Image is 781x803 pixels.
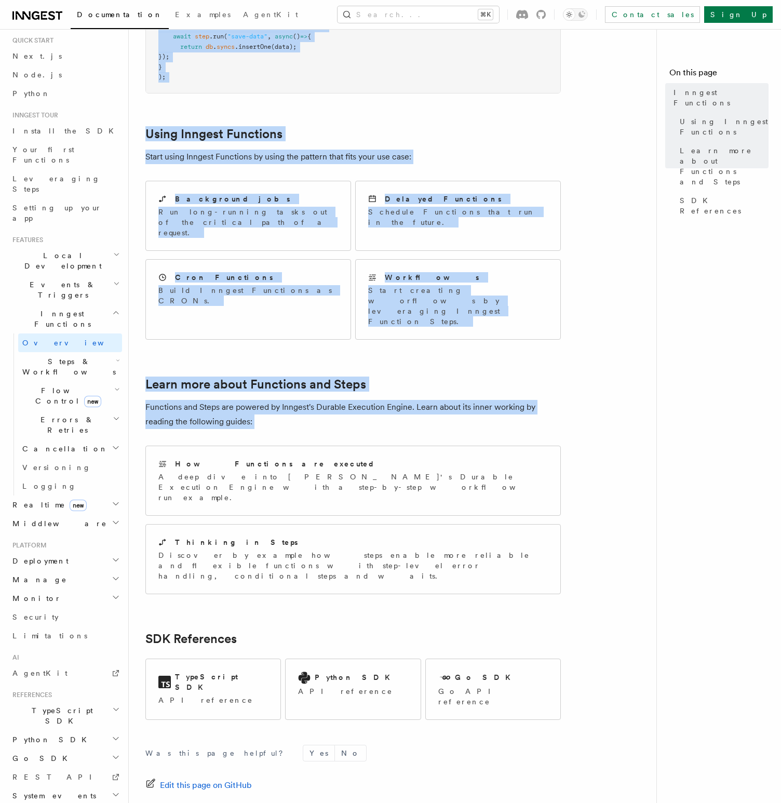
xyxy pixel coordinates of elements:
[355,181,561,251] a: Delayed FunctionsSchedule Functions that run in the future.
[8,768,122,786] a: REST API
[209,33,224,40] span: .run
[175,672,268,692] h2: TypeScript SDK
[18,458,122,477] a: Versioning
[158,285,338,306] p: Build Inngest Functions as CRONs.
[180,43,202,50] span: return
[235,43,271,50] span: .insertOne
[8,275,122,304] button: Events & Triggers
[145,446,561,516] a: How Functions are executedA deep dive into [PERSON_NAME]'s Durable Execution Engine with a step-b...
[195,33,209,40] span: step
[158,472,548,503] p: A deep dive into [PERSON_NAME]'s Durable Execution Engine with a step-by-step workflow run example.
[77,10,163,19] span: Documentation
[8,518,107,529] span: Middleware
[12,613,59,621] span: Security
[12,669,68,677] span: AgentKit
[8,36,53,45] span: Quick start
[8,701,122,730] button: TypeScript SDK
[18,414,113,435] span: Errors & Retries
[425,659,561,720] a: Go SDKGo API reference
[8,65,122,84] a: Node.js
[175,537,298,547] h2: Thinking in Steps
[385,272,479,283] h2: Workflows
[175,459,375,469] h2: How Functions are executed
[704,6,773,23] a: Sign Up
[8,589,122,608] button: Monitor
[676,141,769,191] a: Learn more about Functions and Steps
[12,204,102,222] span: Setting up your app
[175,194,290,204] h2: Background jobs
[8,705,112,726] span: TypeScript SDK
[335,745,366,761] button: No
[12,89,50,98] span: Python
[300,33,307,40] span: =>
[8,593,61,604] span: Monitor
[145,150,561,164] p: Start using Inngest Functions by using the pattern that fits your use case:
[18,439,122,458] button: Cancellation
[8,496,122,514] button: Realtimenew
[338,6,499,23] button: Search...⌘K
[70,500,87,511] span: new
[8,500,87,510] span: Realtime
[145,632,237,646] a: SDK References
[12,175,100,193] span: Leveraging Steps
[8,309,112,329] span: Inngest Functions
[8,111,58,119] span: Inngest tour
[145,181,351,251] a: Background jobsRun long-running tasks out of the critical path of a request.
[674,87,769,108] span: Inngest Functions
[8,730,122,749] button: Python SDK
[676,112,769,141] a: Using Inngest Functions
[12,71,62,79] span: Node.js
[18,385,114,406] span: Flow Control
[680,195,769,216] span: SDK References
[298,686,396,697] p: API reference
[8,552,122,570] button: Deployment
[8,279,113,300] span: Events & Triggers
[173,33,191,40] span: await
[368,207,548,227] p: Schedule Functions that run in the future.
[18,410,122,439] button: Errors & Retries
[676,191,769,220] a: SDK References
[271,43,297,50] span: (data);
[8,304,122,333] button: Inngest Functions
[12,632,87,640] span: Limitations
[8,608,122,626] a: Security
[237,3,304,28] a: AgentKit
[145,127,282,141] a: Using Inngest Functions
[158,53,169,60] span: });
[8,198,122,227] a: Setting up your app
[355,259,561,340] a: WorkflowsStart creating worflows by leveraging Inngest Function Steps.
[8,169,122,198] a: Leveraging Steps
[84,396,101,407] span: new
[8,556,69,566] span: Deployment
[8,140,122,169] a: Your first Functions
[368,285,548,327] p: Start creating worflows by leveraging Inngest Function Steps.
[224,33,227,40] span: (
[8,246,122,275] button: Local Development
[8,541,47,550] span: Platform
[18,381,122,410] button: Flow Controlnew
[206,43,213,50] span: db
[8,691,52,699] span: References
[145,659,281,720] a: TypeScript SDKAPI reference
[175,272,273,283] h2: Cron Functions
[385,194,502,204] h2: Delayed Functions
[158,207,338,238] p: Run long-running tasks out of the critical path of a request.
[18,352,122,381] button: Steps & Workflows
[8,626,122,645] a: Limitations
[12,127,120,135] span: Install the SDK
[478,9,493,20] kbd: ⌘K
[563,8,588,21] button: Toggle dark mode
[315,672,396,682] h2: Python SDK
[669,83,769,112] a: Inngest Functions
[173,23,326,30] span: // Steps can reuse data from previous ones
[145,400,561,429] p: Functions and Steps are powered by Inngest's Durable Execution Engine. Learn about its inner work...
[12,773,101,781] span: REST API
[158,695,268,705] p: API reference
[680,145,769,187] span: Learn more about Functions and Steps
[275,33,293,40] span: async
[217,43,235,50] span: syncs
[8,250,113,271] span: Local Development
[293,33,300,40] span: ()
[18,333,122,352] a: Overview
[438,686,548,707] p: Go API reference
